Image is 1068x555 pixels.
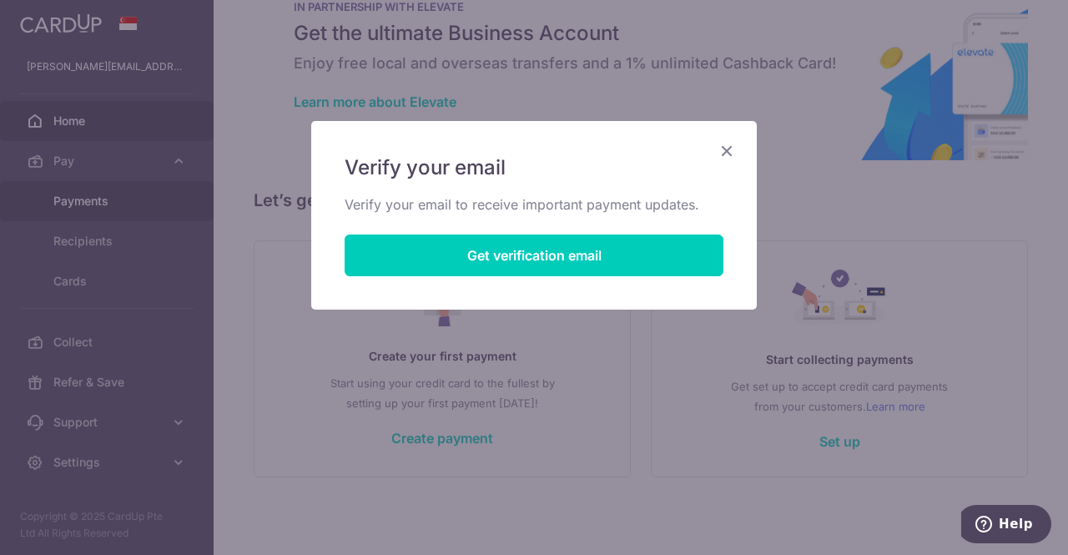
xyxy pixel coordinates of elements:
[345,194,723,214] p: Verify your email to receive important payment updates.
[717,141,737,161] button: Close
[961,505,1051,547] iframe: Opens a widget where you can find more information
[345,235,723,276] button: Get verification email
[345,154,506,181] span: Verify your email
